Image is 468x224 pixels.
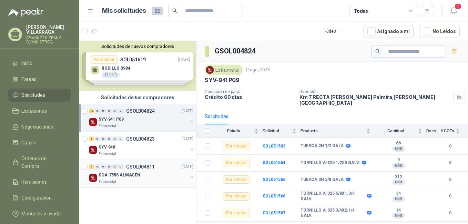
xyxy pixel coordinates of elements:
div: UND [392,196,405,202]
div: 12 [89,109,94,113]
div: 0 [101,164,106,169]
p: SYV-941 P09 [99,116,124,123]
div: 0 [118,109,123,113]
th: Producto [301,124,375,138]
p: SYV-940 [99,144,115,151]
div: Por cotizar [223,192,250,201]
b: TORNILLO A-325 3/4X2.1/4 GALV. [301,208,365,218]
span: Inicio [21,60,32,67]
div: 0 [112,109,118,113]
img: Company Logo [89,146,97,154]
a: SOL051564 [263,160,285,165]
p: [DATE] [182,136,193,142]
div: Solicitudes [205,113,228,120]
a: SOL051563 [263,144,285,149]
div: 1 - 3 de 3 [323,26,358,37]
div: 0 [112,164,118,169]
div: 0 [101,136,106,141]
div: Por cotizar [223,142,250,150]
b: TUERCA 2H 5/8 GALV. [301,177,344,183]
p: Condición de pago [205,89,294,94]
b: TORNILLO A-325 5/8X1.3/4 GALV. [301,191,365,202]
div: Estrumetal [205,65,243,75]
span: 22 [152,7,163,15]
a: Manuales y ayuda [8,207,71,220]
p: Dirección [299,89,451,94]
b: 14 [375,208,422,213]
span: Producto [301,129,365,133]
th: Docs [426,124,440,138]
a: Órdenes de Compra [8,152,71,173]
div: Por cotizar [223,175,250,184]
span: Tareas [21,75,37,83]
div: 0 [112,136,118,141]
a: Cotizar [8,136,71,149]
th: Estado [214,124,263,138]
span: Licitaciones [21,107,47,115]
p: Estrumetal [99,123,116,129]
p: Crédito 60 días [205,94,294,100]
button: No Leídos [419,25,460,38]
p: CYM INGENIERIA Y SUMINISTROS [26,36,71,44]
span: Órdenes de Compra [21,155,64,170]
th: Cantidad [375,124,426,138]
span: # COTs [440,129,454,133]
div: 0 [95,136,100,141]
b: 66 [375,141,422,146]
button: Asignado a mi [364,25,414,38]
p: SCA-7556 ALMACEN [99,172,140,179]
a: Tareas [8,73,71,86]
p: [PERSON_NAME] VILLARRAGA [26,25,71,34]
b: 0 [440,160,460,166]
a: 1 0 0 0 0 0 GSOL004823[DATE] Company LogoSYV-940Estrumetal [89,135,195,157]
div: Por cotizar [223,159,250,167]
div: 0 [101,109,106,113]
button: Solicitudes de nuevos compradores [82,44,193,49]
span: 1 [454,3,462,10]
a: 9 0 0 0 0 0 GSOL004811[DATE] Company LogoSCA-7556 ALMACENEstrumetal [89,163,195,185]
p: SYV-941 P09 [205,77,240,84]
span: Estado [214,129,253,133]
div: 0 [95,164,100,169]
a: Remisiones [8,175,71,189]
span: search [375,49,380,54]
img: Logo peakr [8,8,43,17]
b: TUERCA 2H 1/2 GALV. [301,143,344,149]
span: Solicitudes [21,91,45,99]
div: 9 [89,164,94,169]
p: Km 7 RECTA [PERSON_NAME] Palmira , [PERSON_NAME][GEOGRAPHIC_DATA] [299,94,451,106]
img: Company Logo [206,66,214,74]
a: Negociaciones [8,120,71,133]
div: 1 [89,136,94,141]
th: Solicitud [263,124,301,138]
h1: Mis solicitudes [102,6,146,16]
p: GSOL004811 [126,164,155,169]
b: 9 [375,157,422,163]
div: UND [392,213,405,218]
div: 0 [95,109,100,113]
div: Todas [354,7,368,15]
span: Cotizar [21,139,37,146]
button: 1 [447,5,460,17]
div: 0 [118,136,123,141]
p: GSOL004823 [126,136,155,141]
p: [DATE] [182,108,193,114]
a: SOL051566 [263,194,285,198]
b: 312 [375,174,422,180]
div: 0 [106,109,112,113]
b: 0 [440,210,460,216]
img: Company Logo [89,118,97,126]
div: Solicitudes de tus compradores [79,91,196,104]
p: 11 ago, 2025 [245,67,270,73]
th: # COTs [440,124,468,138]
div: Solicitudes de nuevos compradoresPor cotizarSOL051619[DATE] RODILLO 398412 UNDPor cotizarSOL05163... [79,41,196,91]
img: Company Logo [89,174,97,182]
span: search [172,8,177,13]
a: SOL051565 [263,177,285,182]
div: UND [392,180,405,185]
span: Solicitud [263,129,291,133]
b: 0 [440,176,460,183]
